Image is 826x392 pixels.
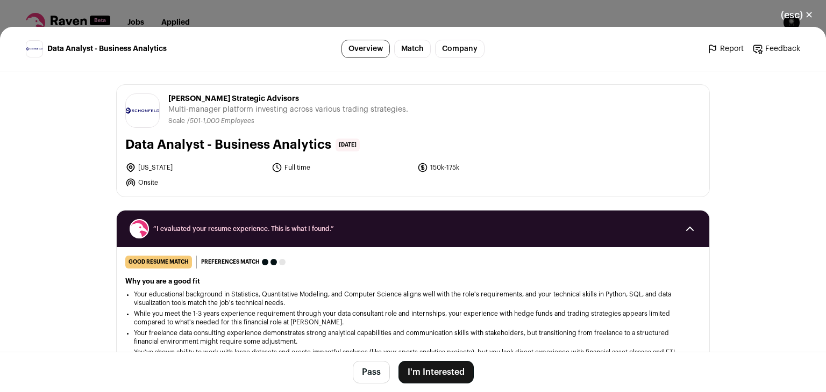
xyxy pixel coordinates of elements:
a: Company [435,40,485,58]
img: 0ac4242e136d4be9c3f39530edf10b0c89db6713092c6a7e7ef9c1c545fa6e1a.png [126,107,159,114]
li: Your freelance data consulting experience demonstrates strong analytical capabilities and communi... [134,329,692,346]
span: [DATE] [336,139,360,151]
button: I'm Interested [398,361,474,383]
li: / [187,117,254,125]
li: Your educational background in Statistics, Quantitative Modeling, and Computer Science aligns wel... [134,290,692,307]
a: Report [707,43,744,54]
li: You've shown ability to work with large datasets and create impactful analyses (like your sports ... [134,348,692,365]
li: 150k-175k [417,162,557,173]
h2: Why you are a good fit [125,277,701,286]
img: 0ac4242e136d4be9c3f39530edf10b0c89db6713092c6a7e7ef9c1c545fa6e1a.png [26,47,42,50]
li: While you meet the 1-3 years experience requirement through your data consultant role and interns... [134,309,692,326]
a: Match [394,40,431,58]
span: “I evaluated your resume experience. This is what I found.” [153,224,673,233]
li: Onsite [125,177,265,188]
button: Close modal [768,3,826,27]
a: Overview [341,40,390,58]
span: Data Analyst - Business Analytics [47,43,167,54]
span: Multi-manager platform investing across various trading strategies. [168,104,408,115]
li: Scale [168,117,187,125]
a: Feedback [752,43,800,54]
li: [US_STATE] [125,162,265,173]
h1: Data Analyst - Business Analytics [125,136,331,154]
span: Preferences match [201,257,260,267]
span: [PERSON_NAME] Strategic Advisors [168,93,408,104]
span: 501-1,000 Employees [190,118,254,124]
button: Pass [353,361,390,383]
li: Full time [272,162,411,173]
div: good resume match [125,256,192,268]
